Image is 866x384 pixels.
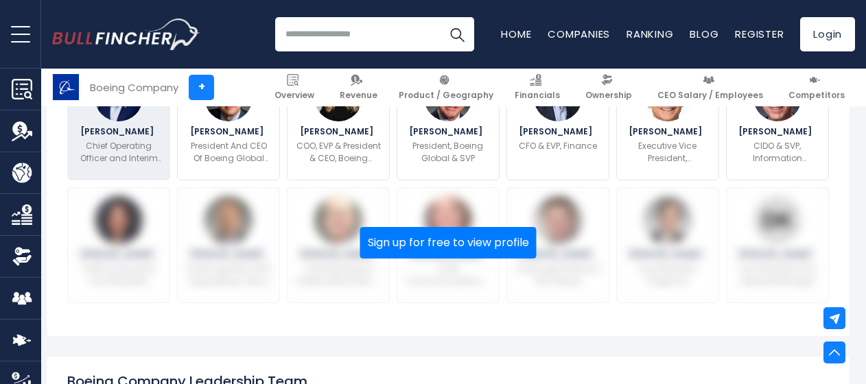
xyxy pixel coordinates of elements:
span: [PERSON_NAME] [300,128,377,136]
a: Competitors [782,69,851,106]
a: David MacHuga [PERSON_NAME] Vice President, Programs [616,187,719,303]
p: Chief Communications & Brand Officer & SVP, Communications [406,263,491,287]
p: COO, EVP & President & CEO, Boeing Commercial Airplanes [296,140,381,165]
a: Howard McKenzie [PERSON_NAME] Chief Engineer & EVP, Engineering, Test & Technology [177,187,280,303]
img: Uma Amuluru [95,196,143,244]
img: Howard McKenzie [204,196,253,244]
a: Uma Amuluru [PERSON_NAME] CHRO & Executive Vice President, Human Resources [67,187,170,303]
a: Brett C. Gerry [PERSON_NAME] Chief Legal Officer & EVP, Global Compliance [506,187,609,303]
span: CEO Salary / Employees [657,90,763,101]
p: Chief Legal Officer & EVP, Global Compliance [515,263,600,287]
a: Brendan Nelson [PERSON_NAME] President, Boeing Global & SVP [397,64,500,180]
p: CIDO & SVP, Information Technology & Data Analytics [735,140,820,165]
p: Vice President And General Manager [735,263,820,287]
a: Dana Deasy [PERSON_NAME] CIDO & SVP, Information Technology & Data Analytics [726,64,829,180]
a: Login [800,17,855,51]
img: David Klemes [753,196,801,244]
img: Don Ruhmann [314,196,362,244]
a: Don Ruhmann [PERSON_NAME] Chief Aerospace Safety Officer Senior Vice President, Global Aerospace ... [287,187,390,303]
a: Ranking [627,27,673,41]
a: Chris Raymond [PERSON_NAME] President And CEO Of Boeing Global Services [177,64,280,180]
a: Overview [268,69,320,106]
img: BA logo [53,74,79,100]
p: Chief Aerospace Safety Officer Senior Vice President, Global Aerospace Safety [296,263,381,287]
p: Chief Engineer & EVP, Engineering, Test & Technology [186,263,271,287]
a: Steve Parker [PERSON_NAME] Chief Operating Officer and Interim President and CEO Boeing Defense, ... [67,64,170,180]
span: Revenue [340,90,377,101]
p: CHRO & Executive Vice President, Human Resources [76,263,161,287]
a: Jeff Shockey [PERSON_NAME] Executive Vice President, Government Operations, Global Public Policy ... [616,64,719,180]
a: Product / Geography [393,69,500,106]
span: [PERSON_NAME] [409,128,487,136]
span: [PERSON_NAME] [409,250,487,259]
a: Stephanie Pope [PERSON_NAME] COO, EVP & President & CEO, Boeing Commercial Airplanes [287,64,390,180]
span: [PERSON_NAME] [80,250,158,259]
span: Product / Geography [399,90,493,101]
a: CEO Salary / Employees [651,69,769,106]
p: CFO & EVP, Finance [519,140,597,152]
span: [PERSON_NAME] [190,250,268,259]
a: Go to homepage [52,19,200,50]
a: Ownership [579,69,638,106]
span: [PERSON_NAME] [190,128,268,136]
span: [PERSON_NAME] [629,250,706,259]
button: Sign up for free to view profile [360,227,537,259]
p: President And CEO Of Boeing Global Services [186,140,271,165]
span: [PERSON_NAME] [738,250,816,259]
img: Brett C. Gerry [534,196,582,244]
a: Ann M. Schmidt [PERSON_NAME] Chief Communications & Brand Officer & SVP, Communications [397,187,500,303]
a: Brian West [PERSON_NAME] CFO & EVP, Finance [506,64,609,180]
span: [PERSON_NAME] [519,250,596,259]
a: Companies [548,27,610,41]
span: [PERSON_NAME] [738,128,816,136]
span: [PERSON_NAME] [80,128,158,136]
p: Chief Operating Officer and Interim President and CEO Boeing Defense, Space & Security [76,140,161,165]
a: + [189,75,214,100]
a: Register [735,27,784,41]
p: President, Boeing Global & SVP [406,140,491,165]
a: Blog [690,27,718,41]
p: Executive Vice President, Government Operations, Global Public Policy & Corporate Strategy [625,140,710,165]
span: Overview [274,90,314,101]
a: Revenue [333,69,384,106]
div: Boeing Company [90,80,178,95]
img: Bullfincher logo [52,19,200,50]
span: Ownership [585,90,632,101]
a: David Klemes [PERSON_NAME] Vice President And General Manager [726,187,829,303]
span: [PERSON_NAME] [300,250,377,259]
p: Vice President, Programs [625,263,710,287]
button: Search [440,17,474,51]
span: [PERSON_NAME] [629,128,706,136]
span: [PERSON_NAME] [519,128,596,136]
span: Financials [515,90,560,101]
span: Competitors [788,90,845,101]
a: Financials [508,69,566,106]
img: David MacHuga [644,196,692,244]
img: Ann M. Schmidt [424,196,472,244]
img: Ownership [12,246,32,267]
a: Home [501,27,531,41]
